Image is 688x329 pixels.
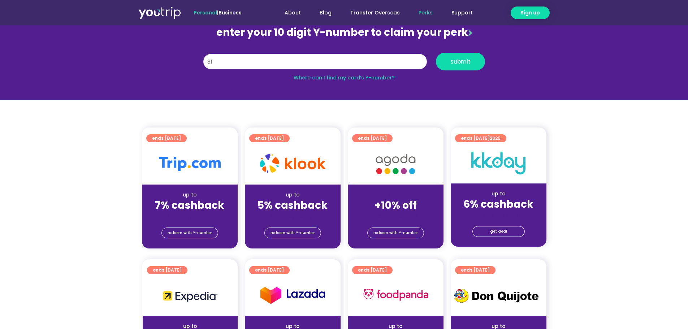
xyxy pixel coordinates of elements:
[358,134,387,142] span: ends [DATE]
[450,59,471,64] span: submit
[258,198,328,212] strong: 5% cashback
[455,134,506,142] a: ends [DATE]2025
[341,6,409,20] a: Transfer Overseas
[155,198,224,212] strong: 7% cashback
[367,228,424,238] a: redeem with Y-number
[194,9,242,16] span: |
[490,226,507,237] span: get deal
[146,134,187,142] a: ends [DATE]
[520,9,540,17] span: Sign up
[358,266,387,274] span: ends [DATE]
[294,74,395,81] a: Where can I find my card’s Y-number?
[249,266,290,274] a: ends [DATE]
[261,6,482,20] nav: Menu
[461,266,490,274] span: ends [DATE]
[264,228,321,238] a: redeem with Y-number
[148,191,232,199] div: up to
[461,134,501,142] span: ends [DATE]
[251,191,335,199] div: up to
[148,212,232,220] div: (for stays only)
[456,211,541,218] div: (for stays only)
[472,226,525,237] a: get deal
[255,134,284,142] span: ends [DATE]
[463,197,533,211] strong: 6% cashback
[218,9,242,16] a: Business
[194,9,217,16] span: Personal
[200,23,489,42] div: enter your 10 digit Y-number to claim your perk
[161,228,218,238] a: redeem with Y-number
[352,134,393,142] a: ends [DATE]
[153,266,182,274] span: ends [DATE]
[310,6,341,20] a: Blog
[255,266,284,274] span: ends [DATE]
[373,228,418,238] span: redeem with Y-number
[456,190,541,198] div: up to
[275,6,310,20] a: About
[152,134,181,142] span: ends [DATE]
[251,212,335,220] div: (for stays only)
[271,228,315,238] span: redeem with Y-number
[442,6,482,20] a: Support
[249,134,290,142] a: ends [DATE]
[409,6,442,20] a: Perks
[354,212,438,220] div: (for stays only)
[511,7,550,19] a: Sign up
[203,54,427,70] input: 10 digit Y-number (e.g. 8123456789)
[203,53,485,76] form: Y Number
[147,266,187,274] a: ends [DATE]
[375,198,417,212] strong: +10% off
[490,135,501,141] span: 2025
[352,266,393,274] a: ends [DATE]
[436,53,485,70] button: submit
[168,228,212,238] span: redeem with Y-number
[455,266,496,274] a: ends [DATE]
[389,191,402,198] span: up to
